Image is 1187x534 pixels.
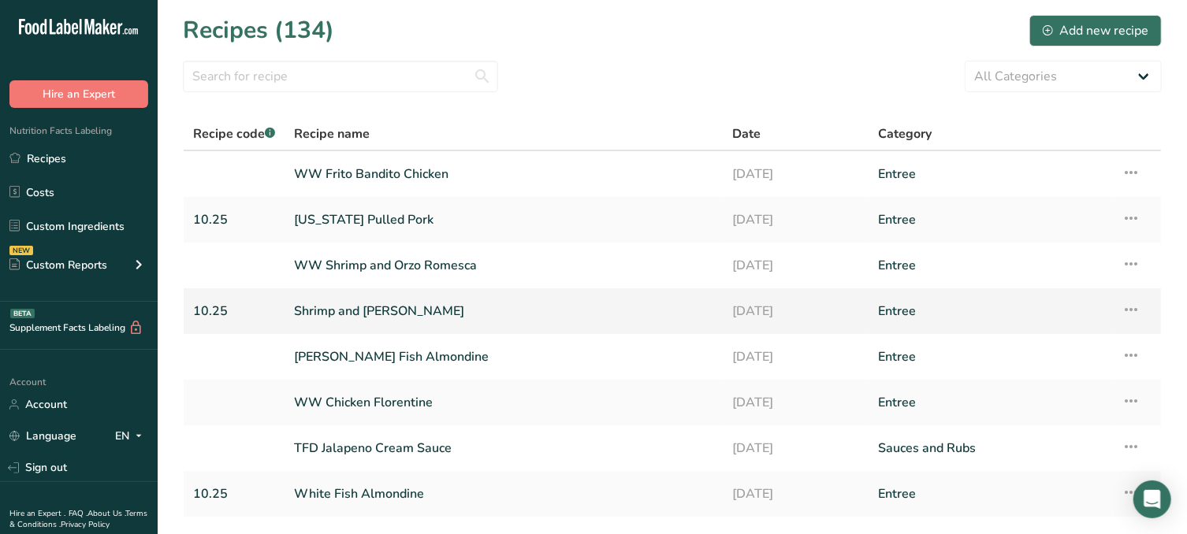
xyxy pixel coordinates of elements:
a: WW Chicken Florentine [294,386,713,419]
span: Date [732,124,761,143]
a: [DATE] [732,477,859,510]
div: Custom Reports [9,257,107,273]
a: Terms & Conditions . [9,508,147,530]
div: Add new recipe [1043,21,1148,40]
span: Recipe name [294,124,370,143]
button: Add new recipe [1029,15,1162,46]
a: Entree [878,203,1103,236]
a: [US_STATE] Pulled Pork [294,203,713,236]
a: Entree [878,477,1103,510]
a: Shrimp and [PERSON_NAME] [294,295,713,328]
a: 10.25 [193,295,275,328]
a: [DATE] [732,203,859,236]
a: WW Frito Bandito Chicken [294,158,713,191]
a: [PERSON_NAME] Fish Almondine [294,340,713,373]
a: FAQ . [69,508,87,519]
a: WW Shrimp and Orzo Romesca [294,249,713,282]
a: Hire an Expert . [9,508,65,519]
div: NEW [9,246,33,255]
a: White Fish Almondine [294,477,713,510]
a: Privacy Policy [61,519,110,530]
a: 10.25 [193,477,275,510]
a: [DATE] [732,249,859,282]
a: [DATE] [732,295,859,328]
a: [DATE] [732,158,859,191]
h1: Recipes (134) [183,13,334,48]
div: BETA [10,309,35,318]
div: EN [115,427,148,446]
a: Language [9,422,76,450]
a: [DATE] [732,432,859,465]
a: Entree [878,158,1103,191]
a: Entree [878,295,1103,328]
a: Sauces and Rubs [878,432,1103,465]
a: 10.25 [193,203,275,236]
a: Entree [878,249,1103,282]
a: [DATE] [732,386,859,419]
a: TFD Jalapeno Cream Sauce [294,432,713,465]
button: Hire an Expert [9,80,148,108]
div: Open Intercom Messenger [1133,480,1171,518]
a: About Us . [87,508,125,519]
a: Entree [878,386,1103,419]
span: Recipe code [193,125,275,143]
a: [DATE] [732,340,859,373]
input: Search for recipe [183,61,498,92]
a: Entree [878,340,1103,373]
span: Category [878,124,932,143]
